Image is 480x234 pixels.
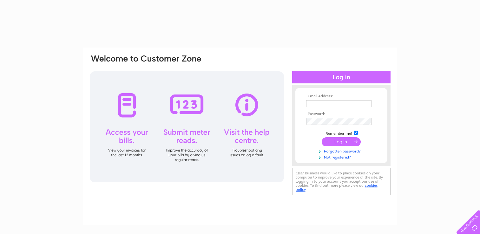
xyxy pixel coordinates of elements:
th: Email Address: [305,94,378,99]
td: Remember me? [305,130,378,136]
a: Forgotten password? [306,148,378,154]
input: Submit [322,137,361,146]
th: Password: [305,112,378,116]
div: Clear Business would like to place cookies on your computer to improve your experience of the sit... [292,168,391,195]
a: cookies policy [296,183,378,192]
a: Not registered? [306,154,378,160]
